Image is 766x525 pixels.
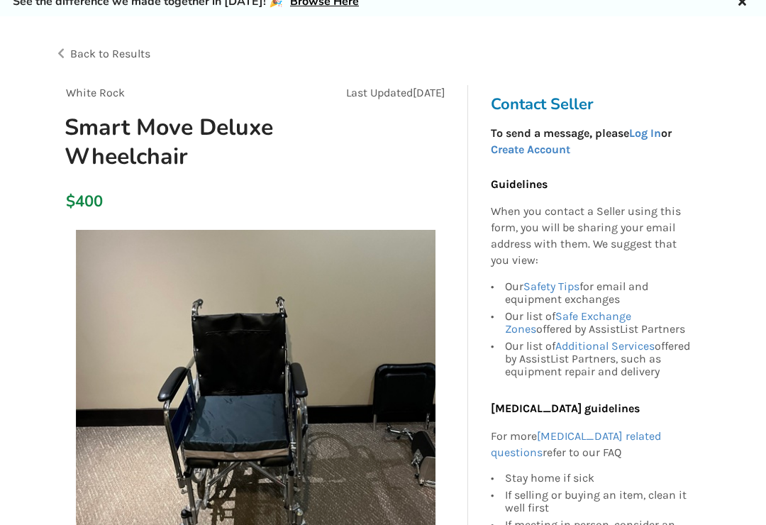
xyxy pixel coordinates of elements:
div: Stay home if sick [505,472,694,487]
div: Our list of offered by AssistList Partners [505,309,694,338]
span: Last Updated [346,87,413,100]
a: Additional Services [555,340,655,353]
h3: Contact Seller [491,95,701,115]
p: When you contact a Seller using this form, you will be sharing your email address with them. We s... [491,204,694,269]
a: Safety Tips [523,280,579,294]
p: For more refer to our FAQ [491,429,694,462]
span: White Rock [66,87,125,100]
span: [DATE] [413,87,445,100]
a: [MEDICAL_DATA] related questions [491,430,661,460]
a: Create Account [491,143,570,157]
a: Log In [629,127,661,140]
div: Our list of offered by AssistList Partners, such as equipment repair and delivery [505,338,694,379]
div: Our for email and equipment exchanges [505,281,694,309]
h1: Smart Move Deluxe Wheelchair [53,114,330,172]
strong: To send a message, please or [491,127,672,157]
div: If selling or buying an item, clean it well first [505,487,694,517]
span: Back to Results [70,48,150,61]
b: [MEDICAL_DATA] guidelines [491,402,640,416]
div: $400 [66,192,68,212]
b: Guidelines [491,178,548,192]
a: Safe Exchange Zones [505,310,631,336]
